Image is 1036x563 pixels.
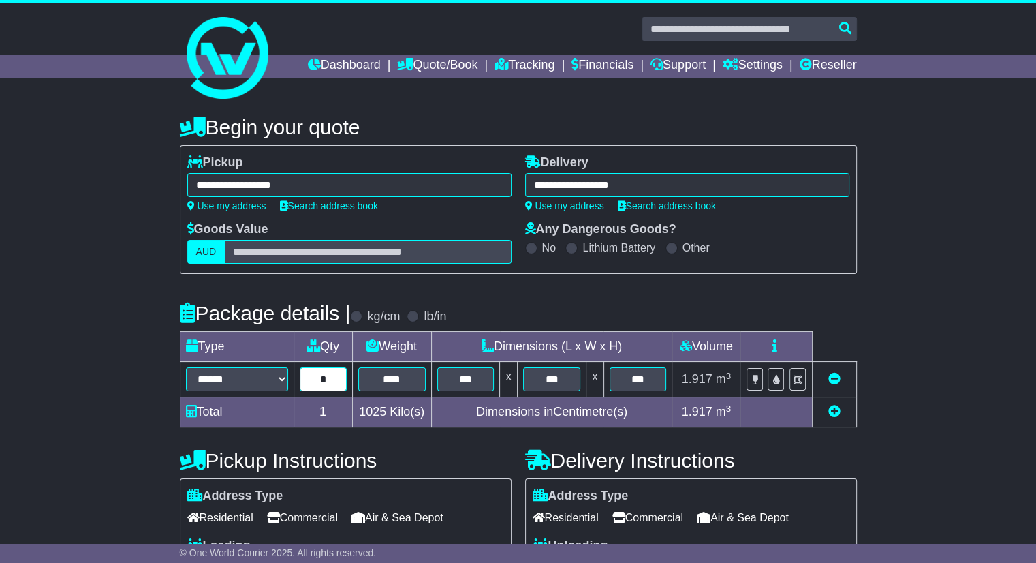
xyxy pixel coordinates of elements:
td: Volume [672,332,740,362]
label: Goods Value [187,222,268,237]
sup: 3 [726,404,732,414]
h4: Package details | [180,302,351,324]
label: Address Type [533,489,629,504]
td: Dimensions (L x W x H) [431,332,672,362]
td: Kilo(s) [352,397,431,427]
a: Search address book [618,200,716,211]
td: x [500,362,518,397]
label: Other [682,241,710,254]
label: Any Dangerous Goods? [525,222,676,237]
a: Remove this item [828,372,841,386]
span: 1.917 [682,372,712,386]
label: No [542,241,556,254]
a: Settings [723,55,783,78]
a: Use my address [525,200,604,211]
span: Commercial [267,507,338,528]
td: Qty [294,332,352,362]
label: Loading [187,538,251,553]
a: Support [650,55,706,78]
a: Tracking [495,55,554,78]
a: Search address book [280,200,378,211]
label: kg/cm [367,309,400,324]
h4: Pickup Instructions [180,449,512,472]
sup: 3 [726,371,732,381]
h4: Begin your quote [180,116,857,138]
a: Quote/Book [397,55,477,78]
td: Dimensions in Centimetre(s) [431,397,672,427]
label: AUD [187,240,225,264]
a: Add new item [828,405,841,419]
a: Financials [571,55,633,78]
a: Reseller [799,55,856,78]
td: Weight [352,332,431,362]
td: Type [180,332,294,362]
label: Lithium Battery [582,241,655,254]
a: Use my address [187,200,266,211]
span: © One World Courier 2025. All rights reserved. [180,547,377,558]
label: Delivery [525,155,588,170]
a: Dashboard [308,55,381,78]
label: lb/in [424,309,446,324]
span: m [716,372,732,386]
span: 1.917 [682,405,712,419]
td: Total [180,397,294,427]
td: x [586,362,603,397]
td: 1 [294,397,352,427]
h4: Delivery Instructions [525,449,857,472]
label: Unloading [533,538,608,553]
span: Commercial [612,507,683,528]
span: Air & Sea Depot [697,507,789,528]
span: 1025 [359,405,386,419]
span: Residential [187,507,253,528]
span: m [716,405,732,419]
span: Air & Sea Depot [351,507,443,528]
span: Residential [533,507,599,528]
label: Pickup [187,155,243,170]
label: Address Type [187,489,283,504]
